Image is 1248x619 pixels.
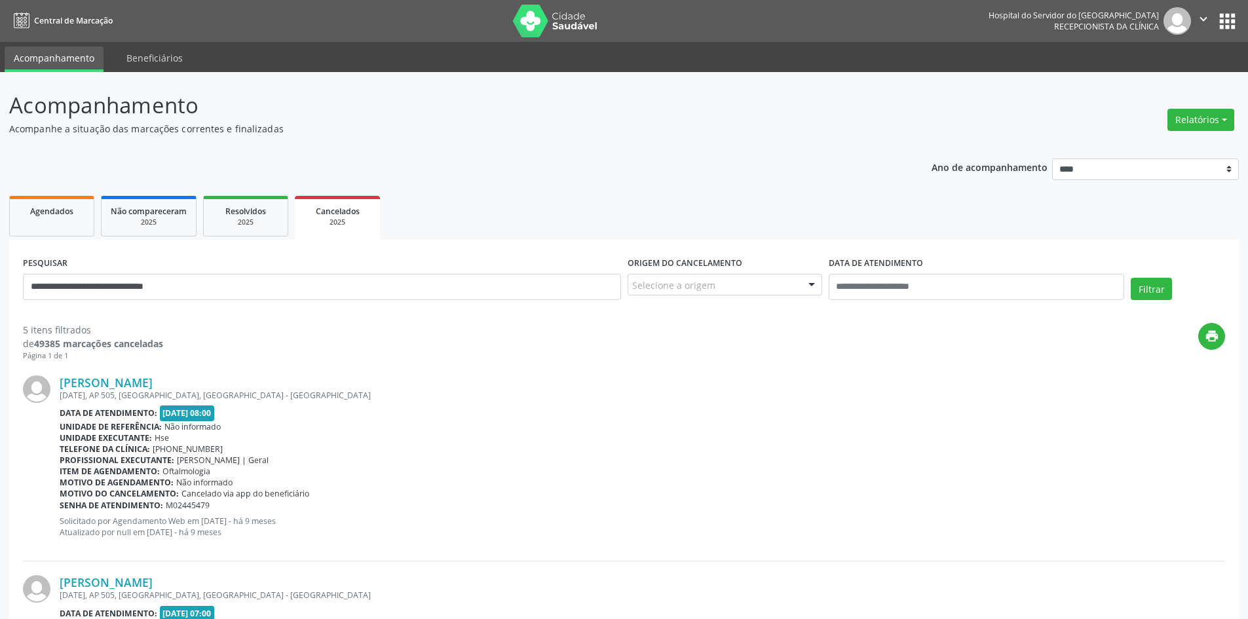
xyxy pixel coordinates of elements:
[225,206,266,217] span: Resolvidos
[60,375,153,390] a: [PERSON_NAME]
[60,407,157,419] b: Data de atendimento:
[1191,7,1216,35] button: 
[1167,109,1234,131] button: Relatórios
[34,15,113,26] span: Central de Marcação
[9,10,113,31] a: Central de Marcação
[60,443,150,455] b: Telefone da clínica:
[989,10,1159,21] div: Hospital do Servidor do [GEOGRAPHIC_DATA]
[34,337,163,350] strong: 49385 marcações canceladas
[162,466,210,477] span: Oftalmologia
[60,608,157,619] b: Data de atendimento:
[829,253,923,274] label: DATA DE ATENDIMENTO
[1205,329,1219,343] i: print
[9,89,870,122] p: Acompanhamento
[23,375,50,403] img: img
[181,488,309,499] span: Cancelado via app do beneficiário
[628,253,742,274] label: Origem do cancelamento
[30,206,73,217] span: Agendados
[23,337,163,350] div: de
[632,278,715,292] span: Selecione a origem
[60,516,1225,538] p: Solicitado por Agendamento Web em [DATE] - há 9 meses Atualizado por null em [DATE] - há 9 meses
[23,350,163,362] div: Página 1 de 1
[60,432,152,443] b: Unidade executante:
[60,488,179,499] b: Motivo do cancelamento:
[111,217,187,227] div: 2025
[111,206,187,217] span: Não compareceram
[117,47,192,69] a: Beneficiários
[60,590,1225,601] div: [DATE], AP 505, [GEOGRAPHIC_DATA], [GEOGRAPHIC_DATA] - [GEOGRAPHIC_DATA]
[1131,278,1172,300] button: Filtrar
[60,390,1225,401] div: [DATE], AP 505, [GEOGRAPHIC_DATA], [GEOGRAPHIC_DATA] - [GEOGRAPHIC_DATA]
[1216,10,1239,33] button: apps
[60,421,162,432] b: Unidade de referência:
[60,575,153,590] a: [PERSON_NAME]
[160,405,215,421] span: [DATE] 08:00
[1054,21,1159,32] span: Recepcionista da clínica
[9,122,870,136] p: Acompanhe a situação das marcações correntes e finalizadas
[1196,12,1211,26] i: 
[164,421,221,432] span: Não informado
[60,500,163,511] b: Senha de atendimento:
[166,500,210,511] span: M02445479
[304,217,371,227] div: 2025
[155,432,169,443] span: Hse
[60,466,160,477] b: Item de agendamento:
[1198,323,1225,350] button: print
[5,47,104,72] a: Acompanhamento
[932,159,1048,175] p: Ano de acompanhamento
[213,217,278,227] div: 2025
[153,443,223,455] span: [PHONE_NUMBER]
[316,206,360,217] span: Cancelados
[177,455,269,466] span: [PERSON_NAME] | Geral
[60,477,174,488] b: Motivo de agendamento:
[60,455,174,466] b: Profissional executante:
[1163,7,1191,35] img: img
[23,253,67,274] label: PESQUISAR
[23,323,163,337] div: 5 itens filtrados
[176,477,233,488] span: Não informado
[23,575,50,603] img: img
